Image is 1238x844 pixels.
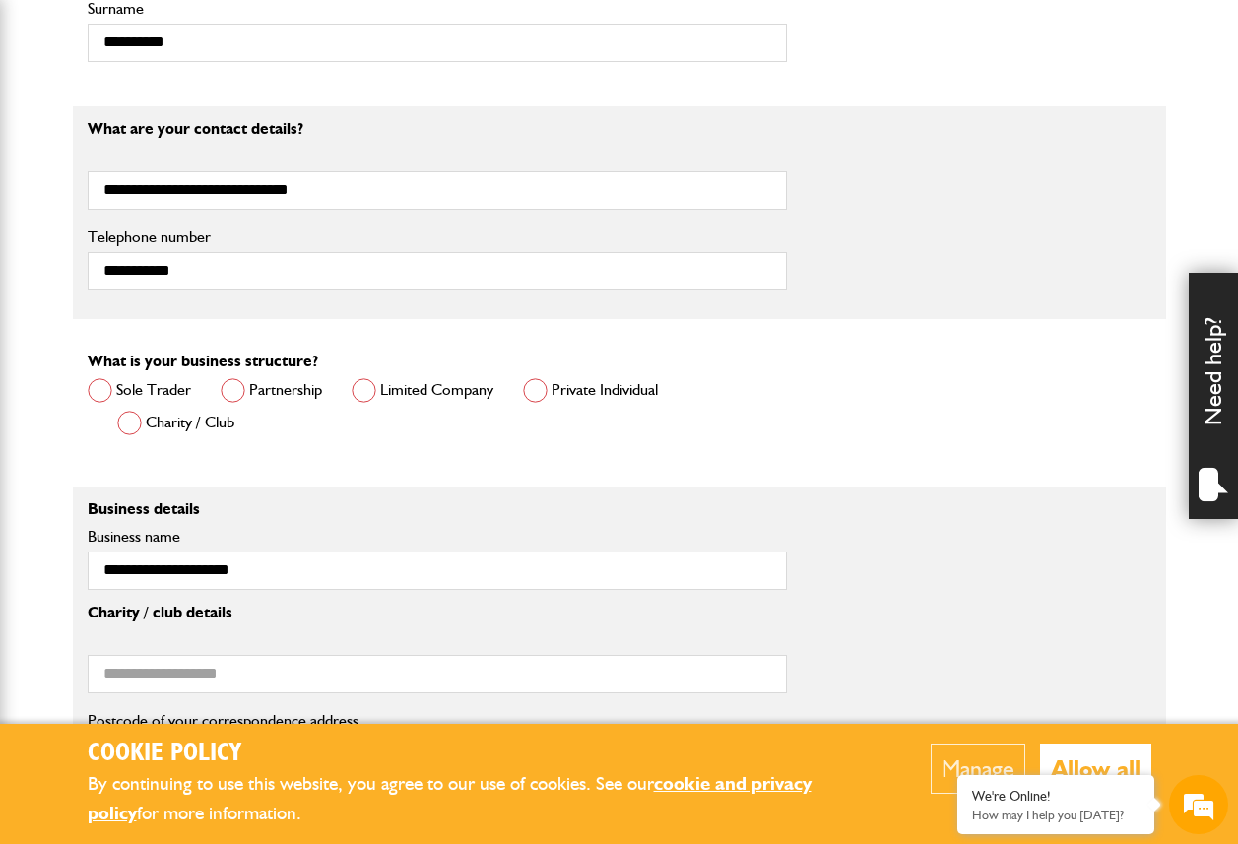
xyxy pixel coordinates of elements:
label: Telephone number [88,229,787,245]
p: By continuing to use this website, you agree to our use of cookies. See our for more information. [88,769,871,829]
p: Charity / club details [88,605,787,620]
label: Business name [88,529,787,545]
label: Postcode of your correspondence address [88,713,787,729]
p: Business details [88,501,787,517]
a: cookie and privacy policy [88,772,812,825]
p: How may I help you today? [972,808,1140,822]
label: Surname [88,1,787,17]
label: What is your business structure? [88,354,318,369]
label: Partnership [221,378,322,403]
label: Sole Trader [88,378,191,403]
div: Need help? [1189,273,1238,519]
label: Private Individual [523,378,658,403]
label: Limited Company [352,378,493,403]
button: Allow all [1040,744,1151,794]
button: Manage [931,744,1025,794]
h2: Cookie Policy [88,739,871,769]
label: Charity / Club [117,411,234,435]
p: What are your contact details? [88,121,787,137]
div: We're Online! [972,788,1140,805]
